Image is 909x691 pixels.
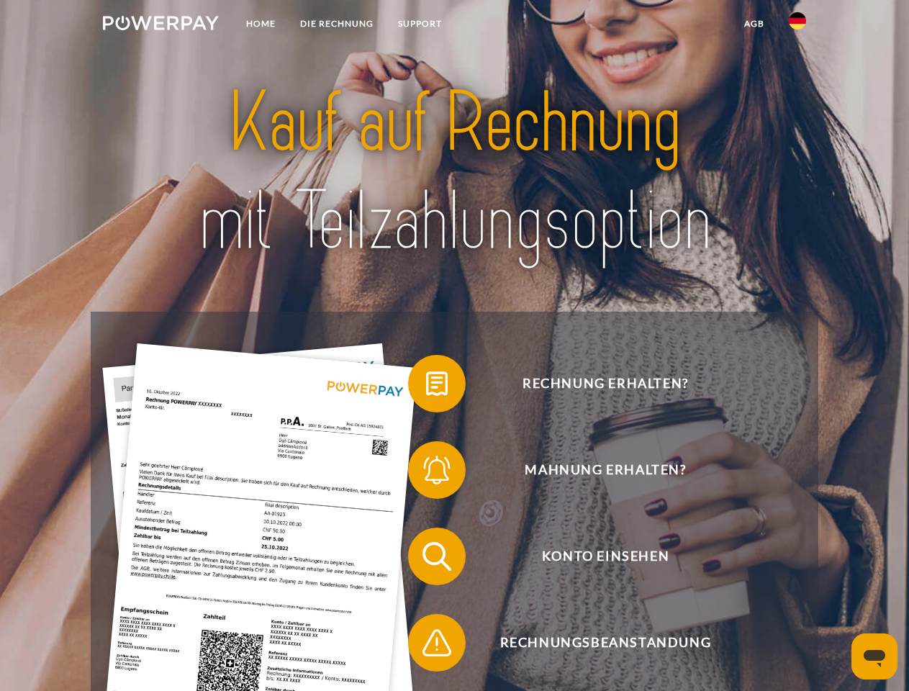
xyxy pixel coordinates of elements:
img: qb_bill.svg [419,366,455,402]
img: logo-powerpay-white.svg [103,16,219,30]
a: DIE RECHNUNG [288,11,386,37]
button: Mahnung erhalten? [408,441,782,499]
img: qb_warning.svg [419,625,455,661]
a: SUPPORT [386,11,454,37]
span: Konto einsehen [429,528,782,585]
img: qb_bell.svg [419,452,455,488]
img: qb_search.svg [419,538,455,574]
a: agb [732,11,777,37]
img: title-powerpay_de.svg [137,69,772,276]
span: Rechnungsbeanstandung [429,614,782,672]
iframe: Schaltfläche zum Öffnen des Messaging-Fensters [851,633,897,679]
span: Mahnung erhalten? [429,441,782,499]
a: Home [234,11,288,37]
button: Konto einsehen [408,528,782,585]
img: de [789,12,806,30]
span: Rechnung erhalten? [429,355,782,412]
button: Rechnungsbeanstandung [408,614,782,672]
button: Rechnung erhalten? [408,355,782,412]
